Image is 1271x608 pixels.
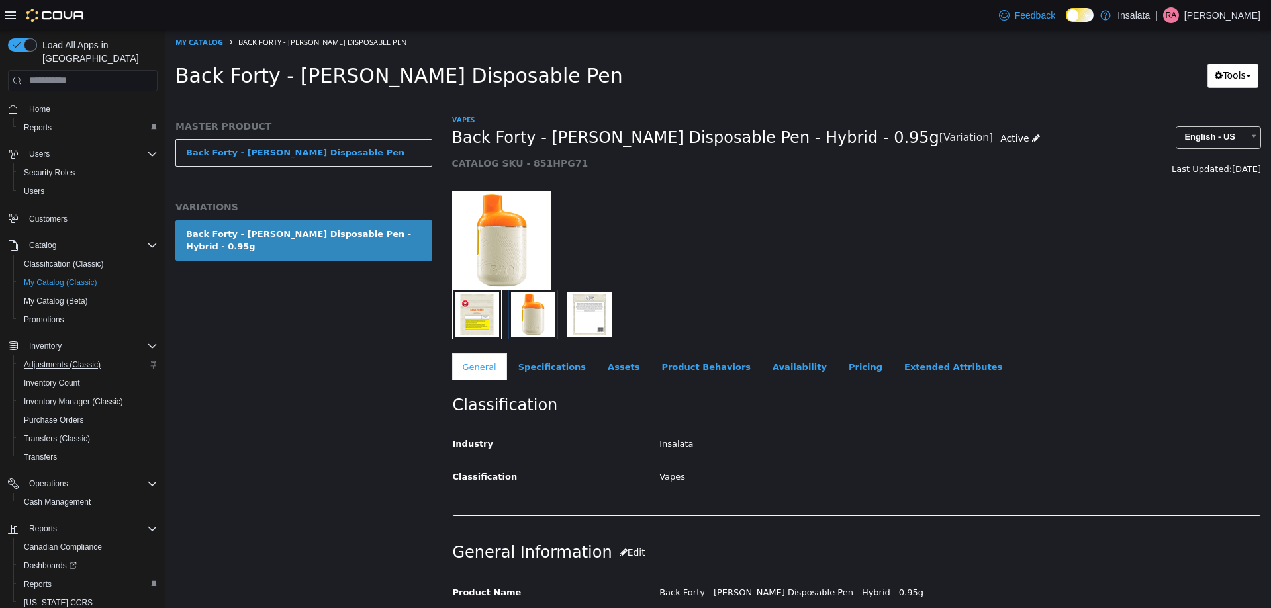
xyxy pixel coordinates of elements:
button: Users [13,182,163,200]
div: Insalata [484,402,1105,425]
span: Adjustments (Classic) [24,359,101,370]
span: Back Forty - [PERSON_NAME] Disposable Pen [10,34,457,57]
h2: Classification [287,365,1096,385]
a: Back Forty - [PERSON_NAME] Disposable Pen [10,109,267,136]
span: Reports [29,523,57,534]
button: Promotions [13,310,163,329]
button: Reports [13,575,163,593]
a: Assets [432,323,485,351]
span: Back Forty - [PERSON_NAME] Disposable Pen [73,7,241,17]
button: Catalog [3,236,163,255]
a: Reports [19,576,57,592]
span: My Catalog (Beta) [24,296,88,306]
small: [Variation] [774,103,827,113]
span: Reports [24,579,52,589]
a: Pricing [673,323,728,351]
button: Users [3,145,163,163]
div: Back Forty - [PERSON_NAME] Disposable Pen - Hybrid - 0.95g [21,197,256,223]
button: Transfers [13,448,163,466]
a: Users [19,183,50,199]
span: Home [29,104,50,114]
a: Reports [19,120,57,136]
span: Dashboards [24,560,77,571]
span: My Catalog (Beta) [19,293,158,309]
img: 150 [287,160,386,259]
span: Users [19,183,158,199]
span: Purchase Orders [24,415,84,425]
span: RA [1166,7,1177,23]
span: Last Updated: [1006,134,1066,144]
span: Transfers (Classic) [24,433,90,444]
a: Dashboards [19,558,82,574]
span: Inventory Manager (Classic) [24,396,123,407]
span: Transfers (Classic) [19,431,158,447]
button: Inventory [3,337,163,355]
a: Feedback [994,2,1060,28]
button: Home [3,99,163,118]
p: Insalata [1117,7,1150,23]
a: Promotions [19,312,70,327]
button: My Catalog (Classic) [13,273,163,292]
span: Users [24,186,44,196]
a: Home [24,101,56,117]
span: Promotions [19,312,158,327]
span: Dashboards [19,558,158,574]
button: Inventory [24,338,67,354]
span: Reports [24,521,158,537]
button: Purchase Orders [13,411,163,429]
p: [PERSON_NAME] [1184,7,1260,23]
button: Cash Management [13,493,163,511]
span: Catalog [29,240,56,251]
h5: MASTER PRODUCT [10,90,267,102]
button: Reports [3,519,163,538]
a: Classification (Classic) [19,256,109,272]
a: My Catalog (Classic) [19,275,103,290]
span: Classification (Classic) [24,259,104,269]
span: Feedback [1015,9,1055,22]
span: Promotions [24,314,64,325]
h5: CATALOG SKU - 851HPG71 [287,127,888,139]
a: General [287,323,342,351]
span: Users [29,149,50,159]
span: My Catalog (Classic) [19,275,158,290]
span: Adjustments (Classic) [19,357,158,372]
span: Transfers [24,452,57,462]
span: Classification [287,441,352,451]
a: My Catalog [10,7,58,17]
span: Cash Management [19,494,158,510]
span: Users [24,146,158,162]
a: Product Behaviors [485,323,596,351]
span: Inventory [29,341,62,351]
span: Load All Apps in [GEOGRAPHIC_DATA] [37,38,158,65]
a: Canadian Compliance [19,539,107,555]
span: Security Roles [24,167,75,178]
a: Inventory Manager (Classic) [19,394,128,410]
button: Reports [24,521,62,537]
span: Product Name [287,557,356,567]
span: Reports [19,576,158,592]
span: Security Roles [19,165,158,181]
a: Transfers (Classic) [19,431,95,447]
button: Users [24,146,55,162]
span: My Catalog (Classic) [24,277,97,288]
button: My Catalog (Beta) [13,292,163,310]
div: Back Forty - [PERSON_NAME] Disposable Pen - Hybrid - 0.95g [484,551,1105,574]
h2: General Information [287,510,1096,535]
a: Purchase Orders [19,412,89,428]
span: Cash Management [24,497,91,507]
span: Catalog [24,238,158,253]
span: Customers [29,214,68,224]
span: Canadian Compliance [24,542,102,552]
div: Ryan Anthony [1163,7,1179,23]
a: Availability [596,323,672,351]
span: Inventory Count [19,375,158,391]
button: Operations [24,476,73,492]
button: Catalog [24,238,62,253]
a: Cash Management [19,494,96,510]
span: Industry [287,408,328,418]
button: Inventory Manager (Classic) [13,392,163,411]
span: Operations [29,478,68,489]
a: My Catalog (Beta) [19,293,93,309]
span: Reports [19,120,158,136]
